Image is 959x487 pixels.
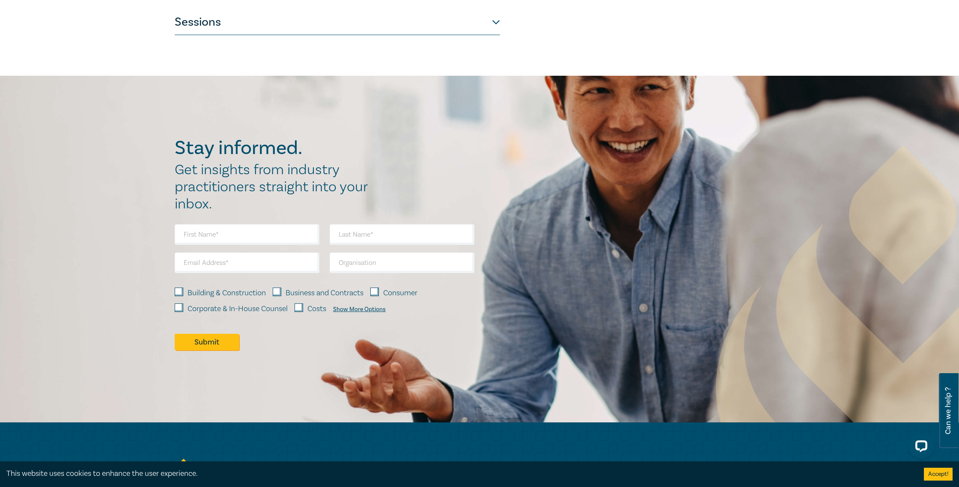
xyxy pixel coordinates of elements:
[944,378,952,443] span: Can we help ?
[175,252,319,273] input: Email Address*
[188,303,288,315] label: Corporate & In-House Counsel
[902,430,938,466] iframe: LiveChat chat widget
[330,224,474,245] input: Last Name*
[175,161,377,213] h2: Get insights from industry practitioners straight into your inbox.
[333,306,386,313] div: Show More Options
[175,9,500,35] button: Sessions
[175,334,239,350] button: Submit
[175,224,319,245] input: First Name*
[188,288,266,299] label: Building & Construction
[6,468,911,479] div: This website uses cookies to enhance the user experience.
[307,303,326,315] label: Costs
[330,252,474,273] input: Organisation
[924,468,953,481] button: Accept cookies
[286,288,363,299] label: Business and Contracts
[175,137,377,159] h2: Stay informed.
[383,288,417,299] label: Consumer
